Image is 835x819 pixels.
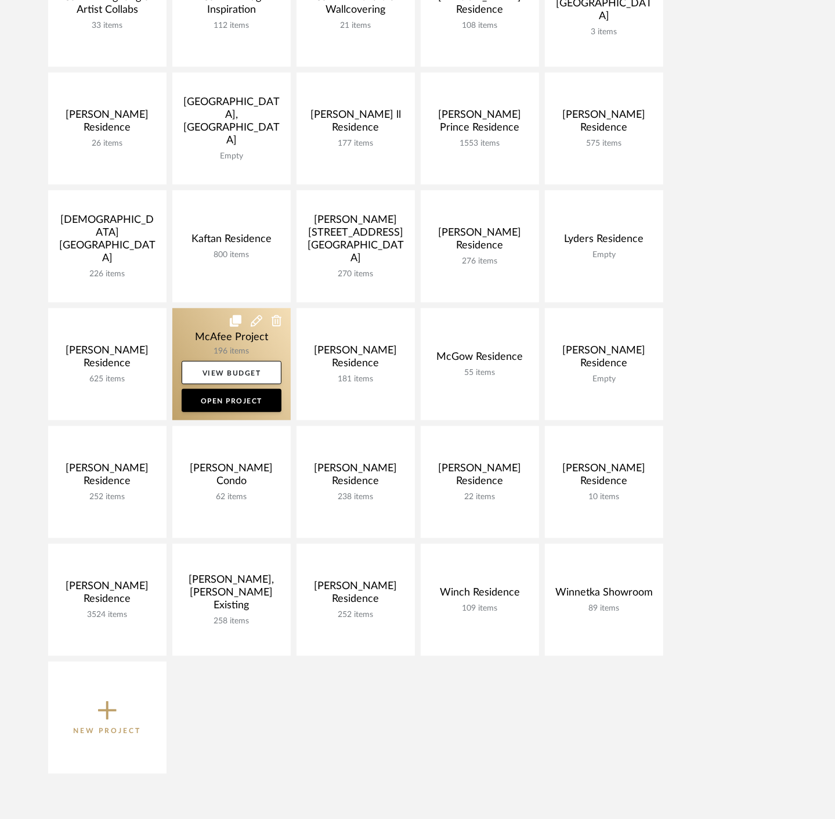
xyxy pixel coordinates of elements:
div: Empty [554,374,654,384]
div: 276 items [430,257,530,266]
div: Winnetka Showroom [554,586,654,604]
div: [PERSON_NAME] Residence [430,462,530,492]
div: 89 items [554,604,654,614]
div: 177 items [306,139,406,149]
div: 238 items [306,492,406,502]
div: [PERSON_NAME] Residence [554,109,654,139]
div: 62 items [182,492,281,502]
div: [DEMOGRAPHIC_DATA] [GEOGRAPHIC_DATA] [57,214,157,269]
div: 108 items [430,21,530,31]
div: 226 items [57,269,157,279]
div: [PERSON_NAME] Residence [306,580,406,610]
div: Kaftan Residence [182,233,281,250]
div: 10 items [554,492,654,502]
a: Open Project [182,389,281,412]
div: [PERSON_NAME] Residence [554,462,654,492]
div: [PERSON_NAME] ll Residence [306,109,406,139]
div: [PERSON_NAME] [STREET_ADDRESS][GEOGRAPHIC_DATA] [306,214,406,269]
div: 575 items [554,139,654,149]
div: [PERSON_NAME] Residence [57,344,157,374]
div: Empty [554,250,654,260]
div: [PERSON_NAME] Prince Residence [430,109,530,139]
div: 21 items [306,21,406,31]
div: [PERSON_NAME] Residence [430,226,530,257]
div: 55 items [430,368,530,378]
div: 109 items [430,604,530,614]
div: 252 items [306,610,406,620]
div: Empty [182,151,281,161]
a: View Budget [182,361,281,384]
div: [PERSON_NAME] Condo [182,462,281,492]
div: [PERSON_NAME] Residence [554,344,654,374]
div: 181 items [306,374,406,384]
div: [PERSON_NAME] Residence [306,344,406,374]
div: Winch Residence [430,586,530,604]
div: 1553 items [430,139,530,149]
div: 112 items [182,21,281,31]
div: 33 items [57,21,157,31]
div: 22 items [430,492,530,502]
div: 270 items [306,269,406,279]
div: Lyders Residence [554,233,654,250]
div: [PERSON_NAME], [PERSON_NAME] Existing [182,573,281,616]
div: 3 items [554,27,654,37]
div: [PERSON_NAME] Residence [57,109,157,139]
div: 258 items [182,616,281,626]
div: [PERSON_NAME] Residence [57,580,157,610]
div: 26 items [57,139,157,149]
div: [PERSON_NAME] Residence [57,462,157,492]
p: New Project [74,725,142,737]
div: 3524 items [57,610,157,620]
div: McGow Residence [430,351,530,368]
button: New Project [48,662,167,774]
div: 252 items [57,492,157,502]
div: 625 items [57,374,157,384]
div: 800 items [182,250,281,260]
div: [GEOGRAPHIC_DATA], [GEOGRAPHIC_DATA] [182,96,281,151]
div: [PERSON_NAME] Residence [306,462,406,492]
